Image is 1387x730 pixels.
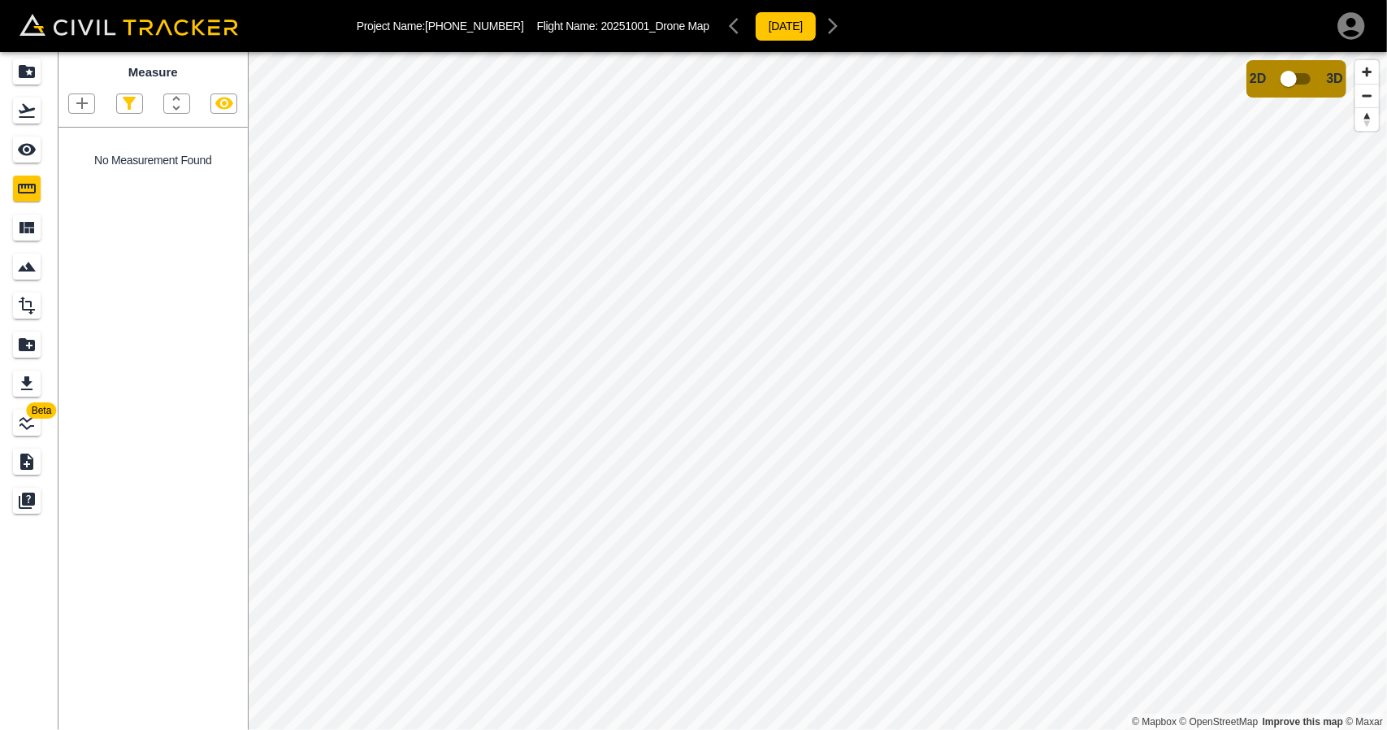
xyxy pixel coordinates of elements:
img: Civil Tracker [20,14,238,37]
span: 20251001_Drone Map [601,20,709,33]
a: Maxar [1346,716,1383,728]
p: Flight Name: [537,20,709,33]
span: 2D [1250,72,1266,86]
a: Map feedback [1263,716,1343,728]
a: Mapbox [1132,716,1177,728]
span: 3D [1327,72,1343,86]
button: Zoom out [1355,84,1379,107]
p: Project Name: [PHONE_NUMBER] [357,20,524,33]
button: Reset bearing to north [1355,107,1379,131]
canvas: Map [248,52,1387,730]
button: [DATE] [755,11,817,41]
button: Zoom in [1355,60,1379,84]
a: OpenStreetMap [1180,716,1259,728]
